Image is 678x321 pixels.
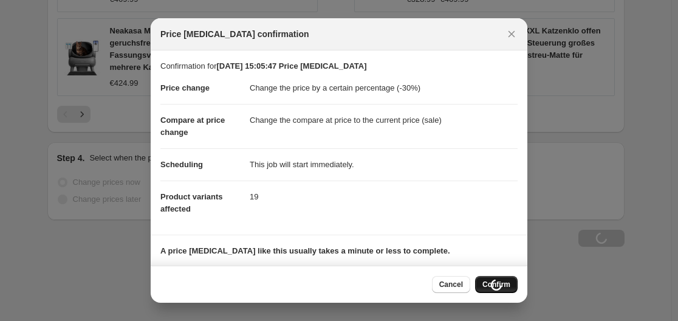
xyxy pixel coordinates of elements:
[160,116,225,137] span: Compare at price change
[503,26,520,43] button: Close
[250,181,518,213] dd: 19
[439,280,463,289] span: Cancel
[160,83,210,92] span: Price change
[216,61,366,71] b: [DATE] 15:05:47 Price [MEDICAL_DATA]
[160,28,309,40] span: Price [MEDICAL_DATA] confirmation
[160,192,223,213] span: Product variants affected
[250,104,518,136] dd: Change the compare at price to the current price (sale)
[160,246,450,255] b: A price [MEDICAL_DATA] like this usually takes a minute or less to complete.
[250,72,518,104] dd: Change the price by a certain percentage (-30%)
[160,160,203,169] span: Scheduling
[160,60,518,72] p: Confirmation for
[432,276,470,293] button: Cancel
[250,148,518,181] dd: This job will start immediately.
